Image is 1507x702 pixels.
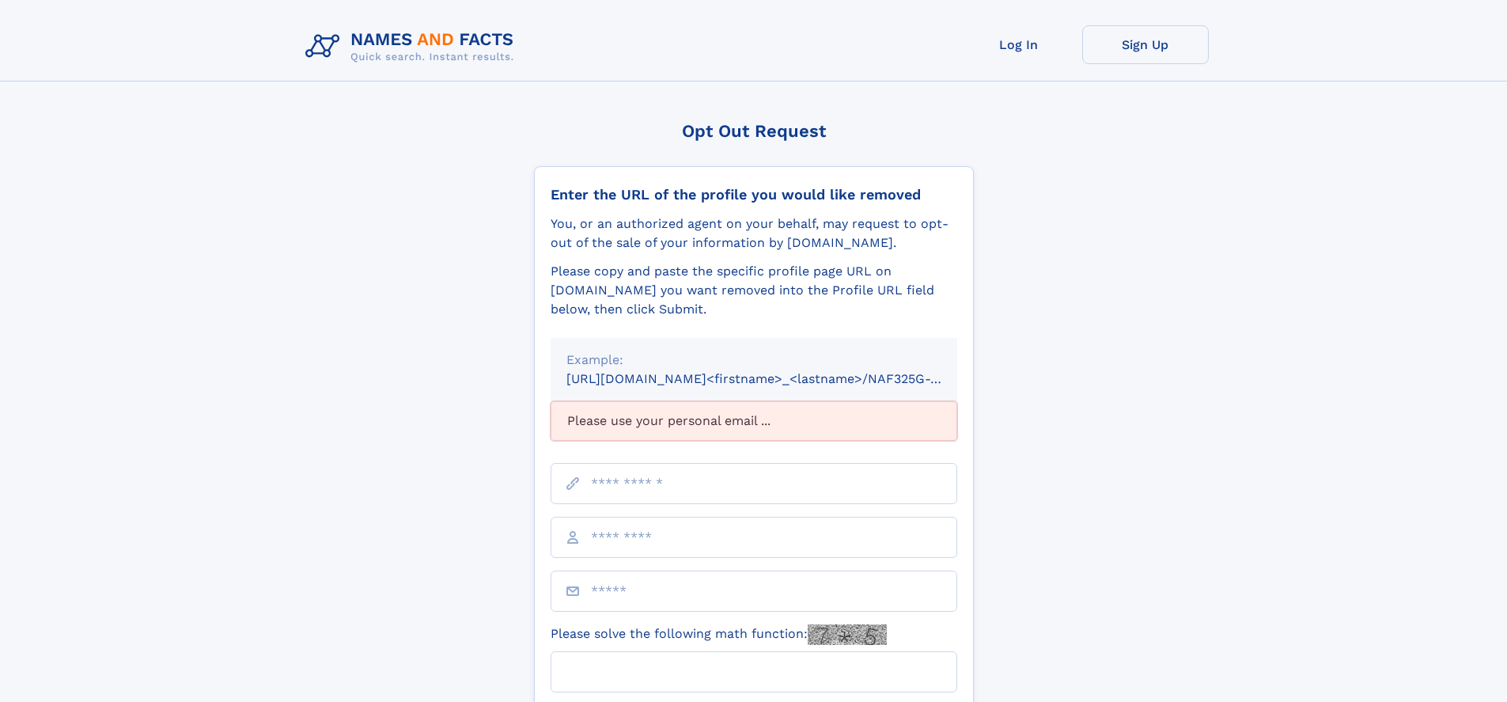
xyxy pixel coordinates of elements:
img: Logo Names and Facts [299,25,527,68]
div: Please copy and paste the specific profile page URL on [DOMAIN_NAME] you want removed into the Pr... [551,262,957,319]
div: You, or an authorized agent on your behalf, may request to opt-out of the sale of your informatio... [551,214,957,252]
div: Example: [566,351,941,370]
label: Please solve the following math function: [551,624,887,645]
div: Please use your personal email ... [551,401,957,441]
small: [URL][DOMAIN_NAME]<firstname>_<lastname>/NAF325G-xxxxxxxx [566,371,987,386]
a: Sign Up [1082,25,1209,64]
a: Log In [956,25,1082,64]
div: Enter the URL of the profile you would like removed [551,186,957,203]
div: Opt Out Request [534,121,974,141]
